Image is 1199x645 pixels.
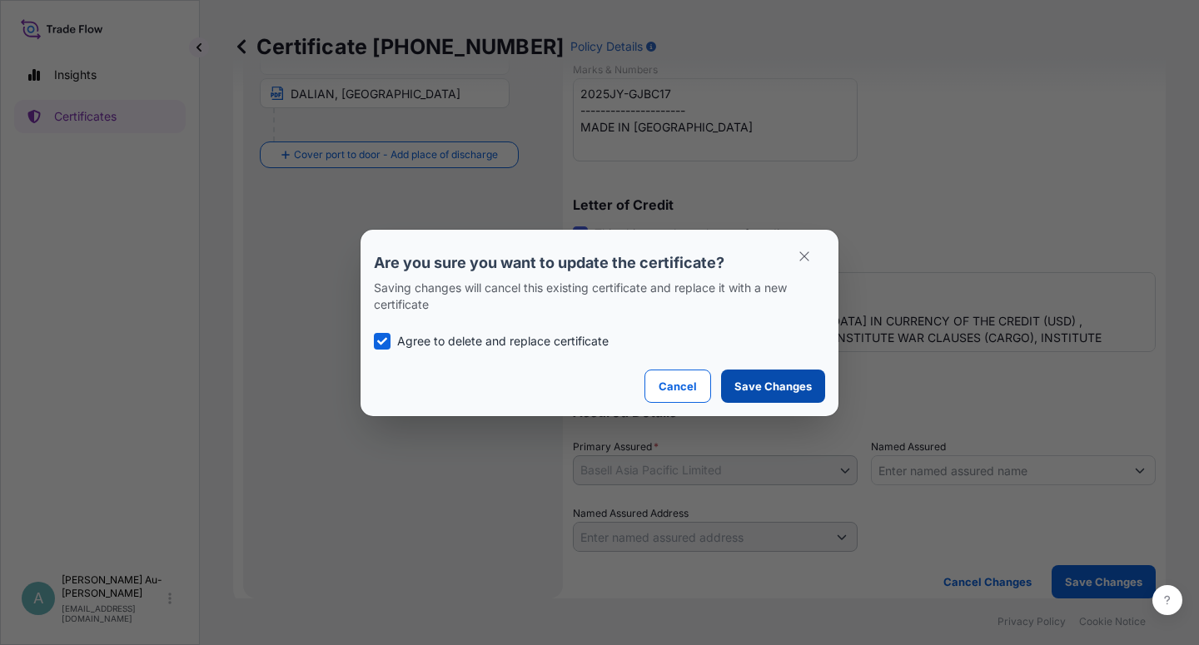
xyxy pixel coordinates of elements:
[374,280,825,313] p: Saving changes will cancel this existing certificate and replace it with a new certificate
[659,378,697,394] p: Cancel
[721,370,825,403] button: Save Changes
[734,378,812,394] p: Save Changes
[397,333,609,350] p: Agree to delete and replace certificate
[374,253,825,273] p: Are you sure you want to update the certificate?
[644,370,711,403] button: Cancel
